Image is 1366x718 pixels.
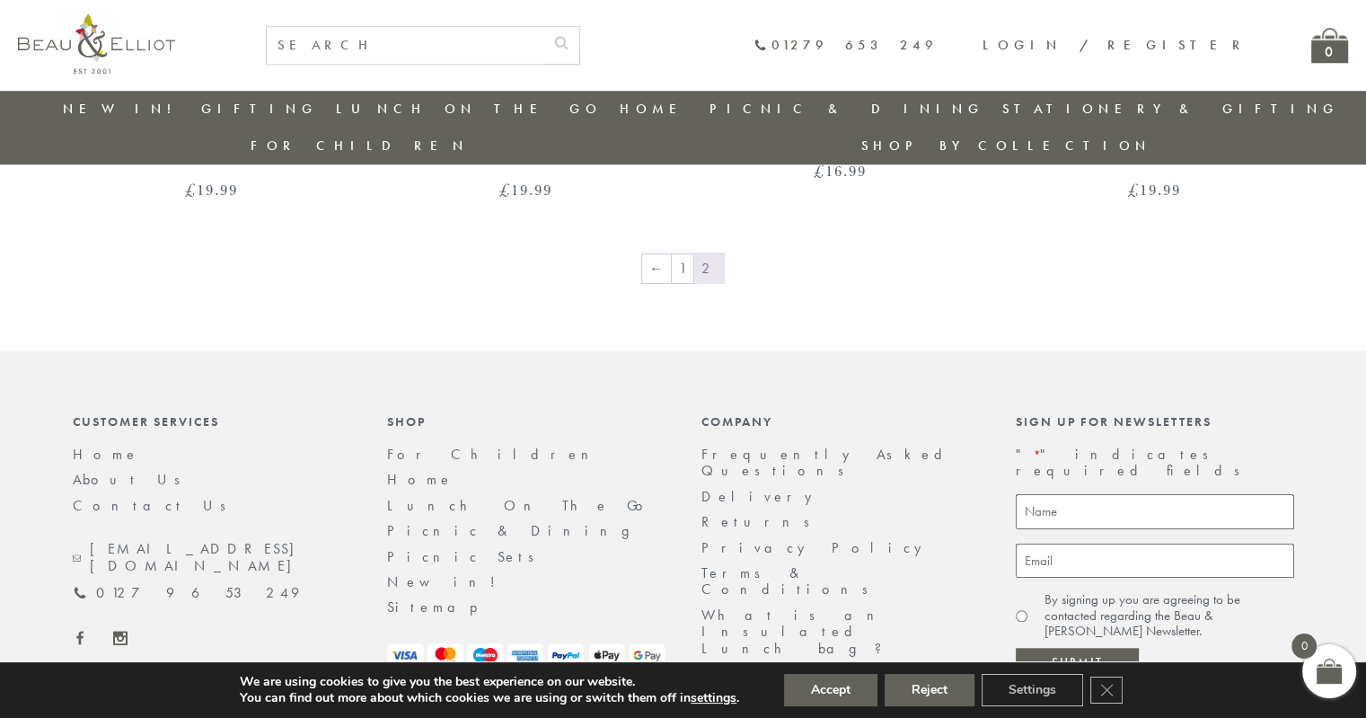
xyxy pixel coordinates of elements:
[1128,179,1181,200] bdi: 19.99
[1016,648,1139,678] input: Submit
[63,100,183,118] a: New in!
[73,585,299,601] a: 01279 653 249
[1016,447,1294,480] p: " " indicates required fields
[18,13,175,74] img: logo
[499,179,552,200] bdi: 19.99
[201,100,318,118] a: Gifting
[814,160,825,182] span: £
[336,100,602,118] a: Lunch On The Go
[387,643,665,668] img: payment-logos.png
[387,598,502,616] a: Sitemap
[251,137,469,155] a: For Children
[1016,494,1294,529] input: Name
[701,487,822,506] a: Delivery
[983,36,1248,54] a: Login / Register
[73,414,351,429] div: Customer Services
[701,538,931,557] a: Privacy Policy
[701,563,880,598] a: Terms & Conditions
[1002,100,1339,118] a: Stationery & Gifting
[814,160,867,182] bdi: 16.99
[694,254,724,283] span: Page 2
[387,445,603,464] a: For Children
[672,254,693,283] a: Page 1
[1291,634,1317,659] span: 0
[701,414,980,429] div: Company
[642,254,671,283] a: ←
[387,414,665,429] div: Shop
[1016,544,1294,579] input: Email
[784,674,877,706] button: Accept
[1016,414,1294,429] div: Sign up for newsletters
[387,496,654,515] a: Lunch On The Go
[1311,28,1348,63] a: 0
[701,512,822,531] a: Returns
[885,674,974,706] button: Reject
[709,100,984,118] a: Picnic & Dining
[73,445,139,464] a: Home
[701,606,896,658] a: What is an Insulated Lunch bag?
[240,674,739,690] p: We are using cookies to give you the best experience on our website.
[982,674,1083,706] button: Settings
[73,541,351,574] a: [EMAIL_ADDRESS][DOMAIN_NAME]
[754,38,938,53] a: 01279 653 249
[1044,592,1294,639] label: By signing up you are agreeing to be contacted regarding the Beau & [PERSON_NAME] Newsletter.
[185,179,197,200] span: £
[499,179,511,200] span: £
[387,470,454,489] a: Home
[1128,179,1140,200] span: £
[73,470,192,489] a: About Us
[73,253,1294,288] nav: Product Pagination
[1090,677,1123,704] button: Close GDPR Cookie Banner
[267,27,543,64] input: SEARCH
[387,521,648,540] a: Picnic & Dining
[701,445,954,480] a: Frequently Asked Questions
[240,690,739,706] p: You can find out more about which cookies we are using or switch them off in .
[387,572,508,591] a: New in!
[185,179,238,200] bdi: 19.99
[691,690,736,706] button: settings
[620,100,692,118] a: Home
[73,496,238,515] a: Contact Us
[387,547,546,566] a: Picnic Sets
[861,137,1151,155] a: Shop by collection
